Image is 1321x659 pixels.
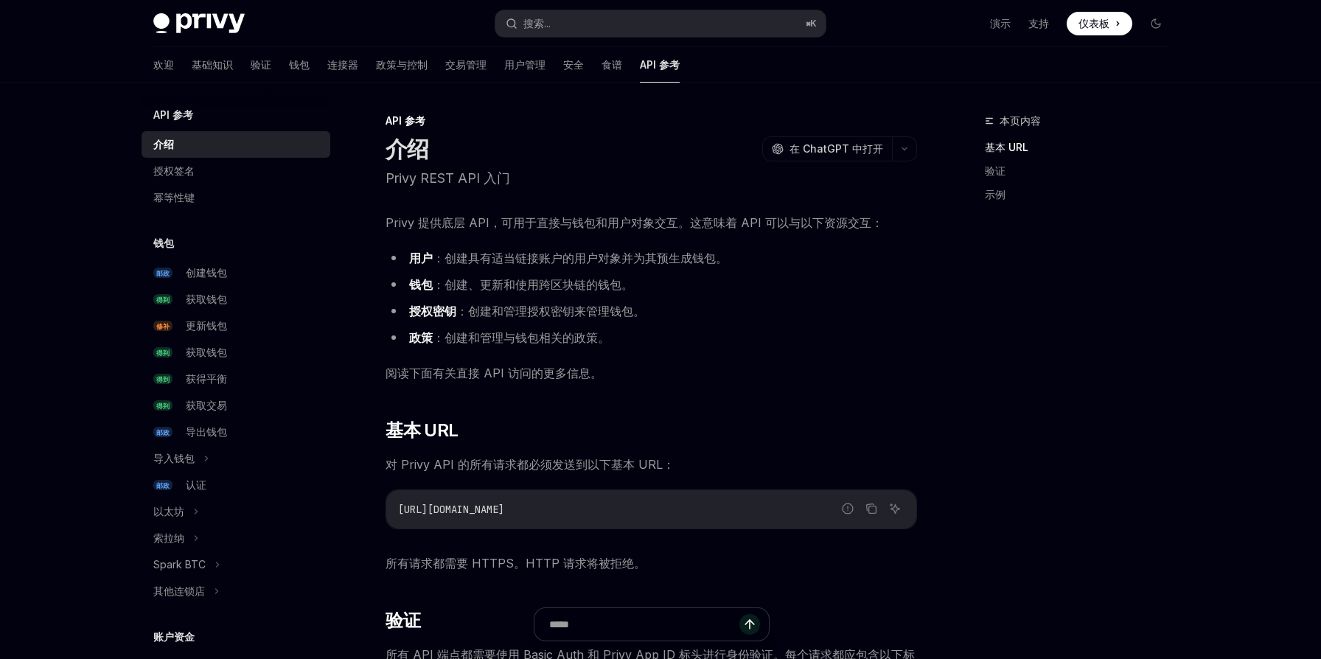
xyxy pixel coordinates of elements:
font: 授权密钥 [409,304,456,318]
font: 阅读下面有关直接 API 访问的更多信息。 [386,366,602,380]
a: 基础知识 [192,47,233,83]
a: 欢迎 [153,47,174,83]
font: 得到 [156,402,170,410]
font: 获取交易 [186,399,227,411]
font: 邮政 [156,269,170,277]
button: 切换暗模式 [1144,12,1168,35]
font: API 参考 [153,108,193,121]
span: [URL][DOMAIN_NAME] [398,503,504,516]
input: 提问... [549,608,739,641]
font: 导出钱包 [186,425,227,438]
font: 得到 [156,296,170,304]
font: K [810,18,817,29]
a: 示例 [985,183,1179,206]
font: 邮政 [156,481,170,489]
a: 支持 [1028,16,1049,31]
a: 得到获得平衡 [142,366,330,392]
font: 政策 [409,330,433,345]
font: 基本 URL [386,419,458,441]
font: 搜索... [523,17,551,29]
font: 验证 [251,58,271,71]
button: 复制代码块中的内容 [862,499,881,518]
button: 询问人工智能 [885,499,905,518]
font: 幂等性键 [153,191,195,203]
button: 索拉纳 [142,525,330,551]
a: 得到获取钱包 [142,286,330,313]
font: 验证 [985,164,1005,177]
font: 所有请求都需要 HTTPS。HTTP 请求将被拒绝。 [386,556,646,571]
font: 获取钱包 [186,293,227,305]
font: ：创建具有适当链接账户的用户对象并为其预生成钱包。 [433,251,728,265]
a: 幂等性键 [142,184,330,211]
font: 创建钱包 [186,266,227,279]
button: Spark BTC [142,551,330,578]
font: 获得平衡 [186,372,227,385]
font: 认证 [186,478,206,491]
a: 邮政创建钱包 [142,259,330,286]
font: 基本 URL [985,141,1028,153]
a: 邮政导出钱包 [142,419,330,445]
font: 得到 [156,349,170,357]
button: 报告错误代码 [838,499,857,518]
font: 交易管理 [445,58,487,71]
font: 本页内容 [1000,114,1041,127]
font: 在 ChatGPT 中打开 [790,142,883,155]
a: 介绍 [142,131,330,158]
a: 安全 [563,47,584,83]
button: 导入钱包 [142,445,330,472]
font: 钱包 [289,58,310,71]
a: 交易管理 [445,47,487,83]
a: 钱包 [289,47,310,83]
font: 食谱 [602,58,622,71]
font: Spark BTC [153,558,206,571]
font: 用户 [409,251,433,265]
button: 以太坊 [142,498,330,525]
font: API 参考 [386,114,425,127]
font: 用户管理 [504,58,546,71]
font: 钱包 [409,277,433,292]
a: 得到获取交易 [142,392,330,419]
a: 政策与控制 [376,47,428,83]
a: 验证 [251,47,271,83]
font: 示例 [985,188,1005,201]
a: 用户管理 [504,47,546,83]
font: 其他连锁店 [153,585,205,597]
font: 得到 [156,375,170,383]
a: 食谱 [602,47,622,83]
font: 更新钱包 [186,319,227,332]
font: Privy REST API 入门 [386,170,510,186]
font: API 参考 [640,58,680,71]
a: 授权签名 [142,158,330,184]
a: 演示 [990,16,1011,31]
font: 连接器 [327,58,358,71]
font: 授权签名 [153,164,195,177]
font: ⌘ [806,18,810,29]
font: 政策与控制 [376,58,428,71]
font: 钱包 [153,237,174,249]
font: 欢迎 [153,58,174,71]
font: 介绍 [386,136,429,162]
font: ：创建和管理与钱包相关的政策。 [433,330,610,345]
a: 验证 [985,159,1179,183]
a: API 参考 [640,47,680,83]
a: 得到获取钱包 [142,339,330,366]
font: 以太坊 [153,505,184,517]
a: 连接器 [327,47,358,83]
font: 对 Privy API 的所有请求都必须发送到以下基本 URL： [386,457,675,472]
button: 在 ChatGPT 中打开 [762,136,892,161]
font: Privy 提供底层 API，可用于直接与钱包和用户对象交互。这意味着 API 可以与以下资源交互： [386,215,883,230]
font: 仪表板 [1078,17,1109,29]
font: 账户资金 [153,630,195,643]
font: ：创建、更新和使用跨区块链的钱包。 [433,277,633,292]
a: 基本 URL [985,136,1179,159]
button: 其他连锁店 [142,578,330,604]
font: 导入钱包 [153,452,195,464]
font: 演示 [990,17,1011,29]
font: ：创建和管理授权密钥来管理钱包。 [456,304,645,318]
font: 安全 [563,58,584,71]
a: 修补更新钱包 [142,313,330,339]
a: 仪表板 [1067,12,1132,35]
font: 获取钱包 [186,346,227,358]
img: 深色标志 [153,13,245,34]
font: 修补 [156,322,170,330]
